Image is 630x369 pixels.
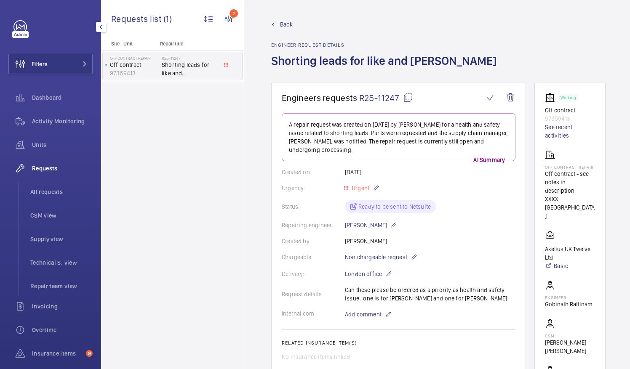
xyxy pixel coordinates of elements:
[545,114,595,123] p: 97359413
[110,56,158,61] p: Off Contract Repair
[545,106,595,114] p: Off contract
[8,54,93,74] button: Filters
[545,300,593,308] p: Gobinath Rattinam
[545,165,595,170] p: Off Contract Repair
[30,282,93,290] span: Repair team view
[32,117,93,125] span: Activity Monitoring
[110,69,158,77] p: 97359413
[282,93,358,103] span: Engineers requests
[345,269,392,279] p: London office
[30,258,93,267] span: Technical S. view
[545,245,595,262] p: Akelius UK Twelve Ltd
[545,295,593,300] p: Engineer
[101,41,157,47] p: Site - Unit
[32,326,93,334] span: Overtime
[32,302,93,311] span: Invoicing
[110,61,158,69] p: Off contract
[545,195,595,220] p: XXXX [GEOGRAPHIC_DATA]
[160,41,216,47] p: Repair title
[545,93,558,103] img: elevator.svg
[32,164,93,173] span: Requests
[545,333,595,338] p: CSM
[561,96,576,99] p: Working
[32,141,93,149] span: Units
[545,170,595,195] p: Off contract - see notes in description
[345,310,382,319] span: Add comment
[32,60,48,68] span: Filters
[86,350,93,357] span: 9
[289,120,508,154] p: A repair request was created on [DATE] by [PERSON_NAME] for a health and safety issue related to ...
[32,349,83,358] span: Insurance items
[282,340,515,346] h2: Related insurance item(s)
[111,13,163,24] span: Requests list
[30,188,93,196] span: All requests
[359,93,413,103] span: R25-11247
[162,61,217,77] span: Shorting leads for like and [PERSON_NAME]
[30,211,93,220] span: CSM view
[32,93,93,102] span: Dashboard
[350,185,369,191] span: Urgent
[545,338,595,355] p: [PERSON_NAME] [PERSON_NAME]
[271,42,502,48] h2: Engineer request details
[280,20,293,29] span: Back
[345,253,407,261] span: Non chargeable request
[345,220,397,230] p: [PERSON_NAME]
[470,156,508,164] p: AI Summary
[545,123,595,140] a: See recent activities
[30,235,93,243] span: Supply view
[545,262,595,270] a: Basic
[162,56,217,61] h2: R25-11247
[271,53,502,82] h1: Shorting leads for like and [PERSON_NAME]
